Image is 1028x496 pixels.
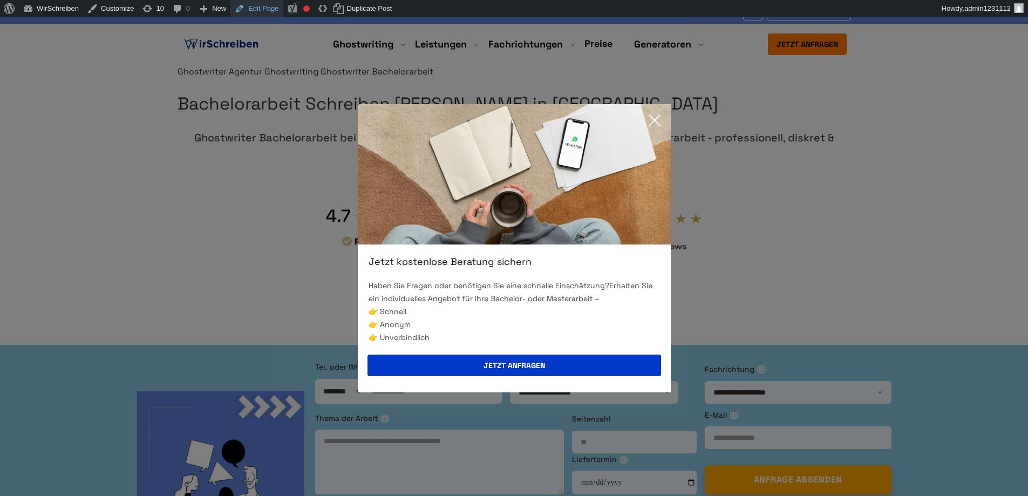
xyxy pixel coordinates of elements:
[358,255,671,268] div: Jetzt kostenlose Beratung sichern
[358,104,671,244] img: exit
[964,4,1011,12] span: admin1231112
[369,305,660,318] li: 👉 Schnell
[369,279,660,305] p: Haben Sie Fragen oder benötigen Sie eine schnelle Einschätzung? Erhalten Sie ein individuelles An...
[367,355,661,376] button: Jetzt anfragen
[303,5,310,12] div: Focus keyphrase not set
[369,318,660,331] li: 👉 Anonym
[369,331,660,344] li: 👉 Unverbindlich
